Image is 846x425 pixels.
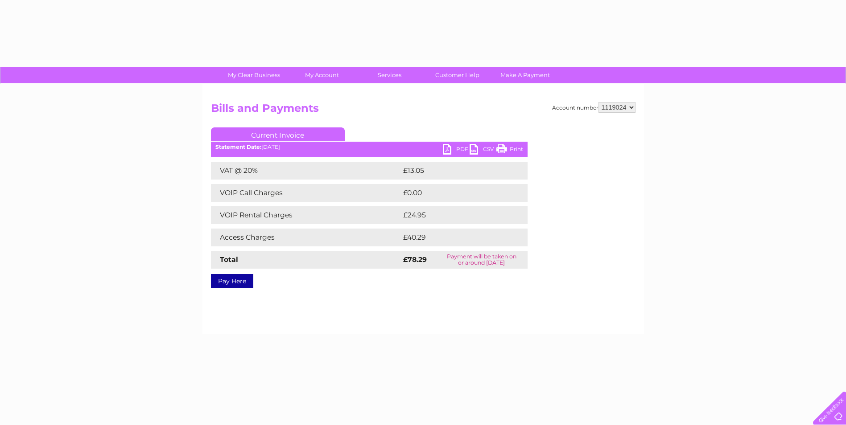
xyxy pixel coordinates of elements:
div: [DATE] [211,144,528,150]
td: £40.29 [401,229,510,246]
a: Customer Help [421,67,494,83]
div: Account number [552,102,636,113]
td: £13.05 [401,162,509,180]
td: VAT @ 20% [211,162,401,180]
td: VOIP Rental Charges [211,206,401,224]
strong: Total [220,255,238,264]
td: £24.95 [401,206,510,224]
td: VOIP Call Charges [211,184,401,202]
h2: Bills and Payments [211,102,636,119]
a: Current Invoice [211,127,345,141]
a: My Clear Business [217,67,291,83]
a: Make A Payment [488,67,562,83]
a: CSV [470,144,496,157]
td: Access Charges [211,229,401,246]
a: PDF [443,144,470,157]
b: Statement Date: [215,143,261,150]
a: Print [496,144,523,157]
a: Services [353,67,426,83]
td: £0.00 [401,184,507,202]
strong: £78.29 [403,255,427,264]
td: Payment will be taken on or around [DATE] [436,251,528,269]
a: Pay Here [211,274,253,288]
a: My Account [285,67,359,83]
